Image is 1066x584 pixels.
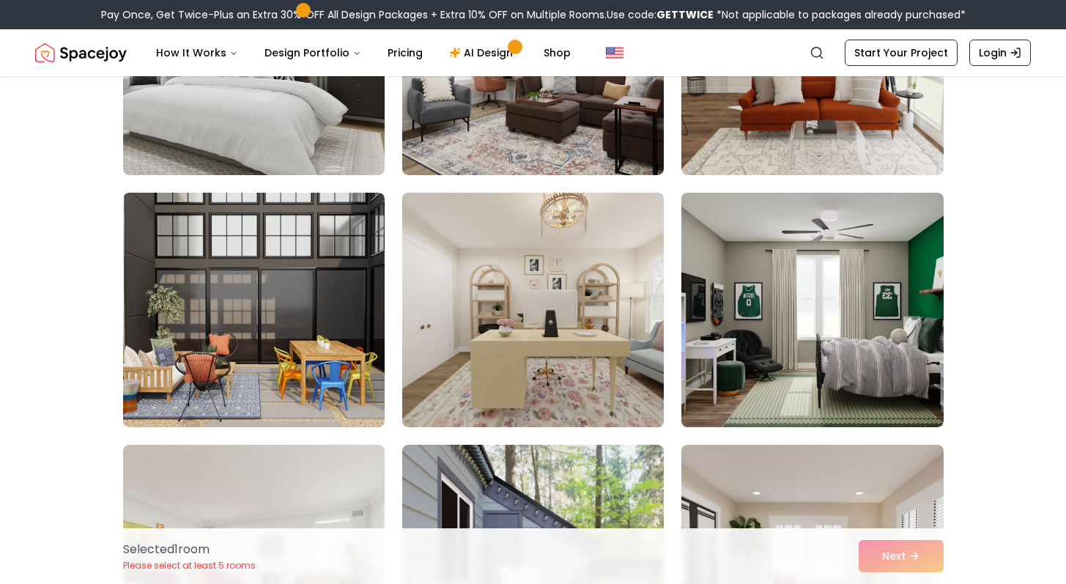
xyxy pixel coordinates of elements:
[101,7,966,22] div: Pay Once, Get Twice-Plus an Extra 30% OFF All Design Packages + Extra 10% OFF on Multiple Rooms.
[396,187,670,433] img: Room room-11
[606,44,623,62] img: United States
[123,193,385,427] img: Room room-10
[656,7,714,22] b: GETTWICE
[532,38,582,67] a: Shop
[144,38,582,67] nav: Main
[35,38,127,67] a: Spacejoy
[123,541,256,558] p: Selected 1 room
[437,38,529,67] a: AI Design
[123,560,256,572] p: Please select at least 5 rooms
[35,38,127,67] img: Spacejoy Logo
[376,38,434,67] a: Pricing
[681,193,943,427] img: Room room-12
[35,29,1031,76] nav: Global
[607,7,714,22] span: Use code:
[144,38,250,67] button: How It Works
[845,40,958,66] a: Start Your Project
[253,38,373,67] button: Design Portfolio
[714,7,966,22] span: *Not applicable to packages already purchased*
[969,40,1031,66] a: Login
